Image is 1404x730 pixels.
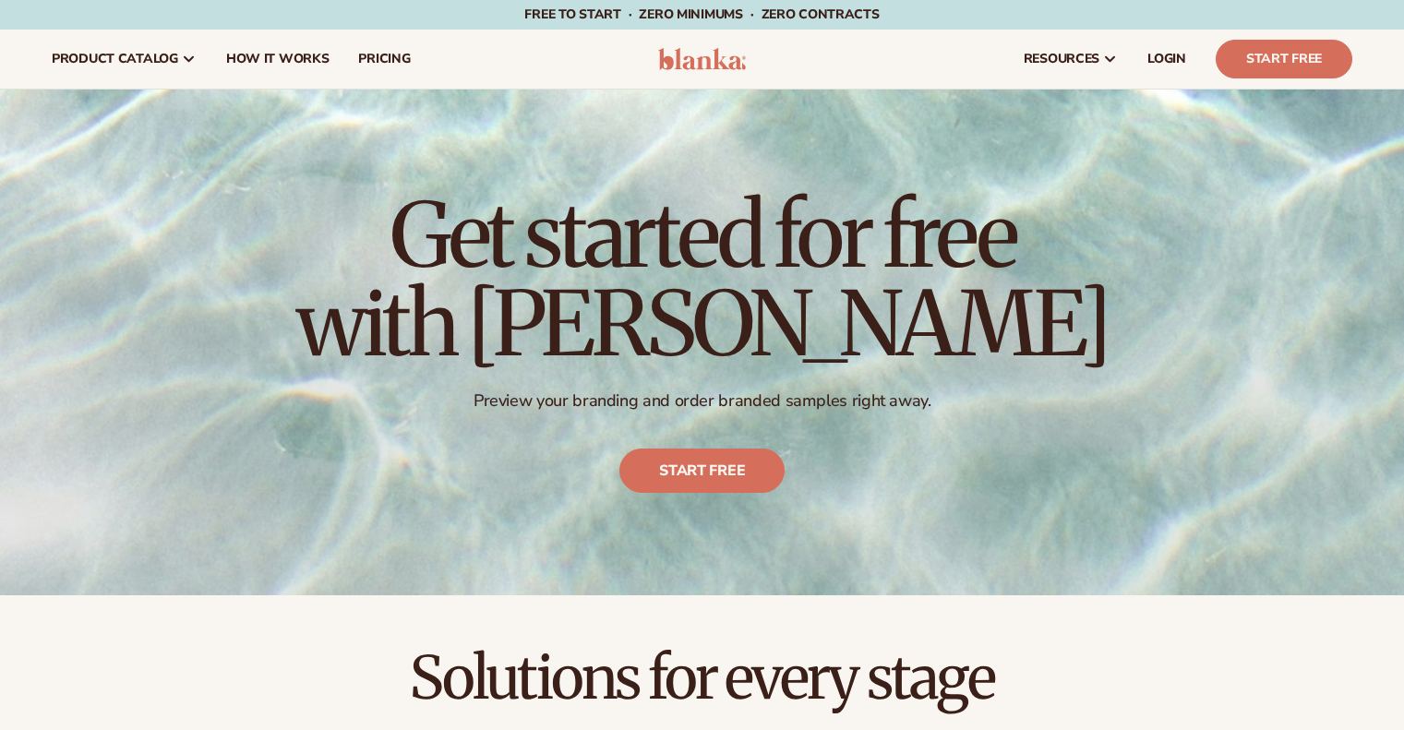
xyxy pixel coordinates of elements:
[1133,30,1201,89] a: LOGIN
[52,647,1352,709] h2: Solutions for every stage
[1147,52,1186,66] span: LOGIN
[52,52,178,66] span: product catalog
[37,30,211,89] a: product catalog
[296,191,1109,368] h1: Get started for free with [PERSON_NAME]
[343,30,425,89] a: pricing
[658,48,746,70] img: logo
[211,30,344,89] a: How It Works
[358,52,410,66] span: pricing
[1009,30,1133,89] a: resources
[296,390,1109,412] p: Preview your branding and order branded samples right away.
[524,6,879,23] span: Free to start · ZERO minimums · ZERO contracts
[619,449,785,494] a: Start free
[1216,40,1352,78] a: Start Free
[226,52,330,66] span: How It Works
[1024,52,1099,66] span: resources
